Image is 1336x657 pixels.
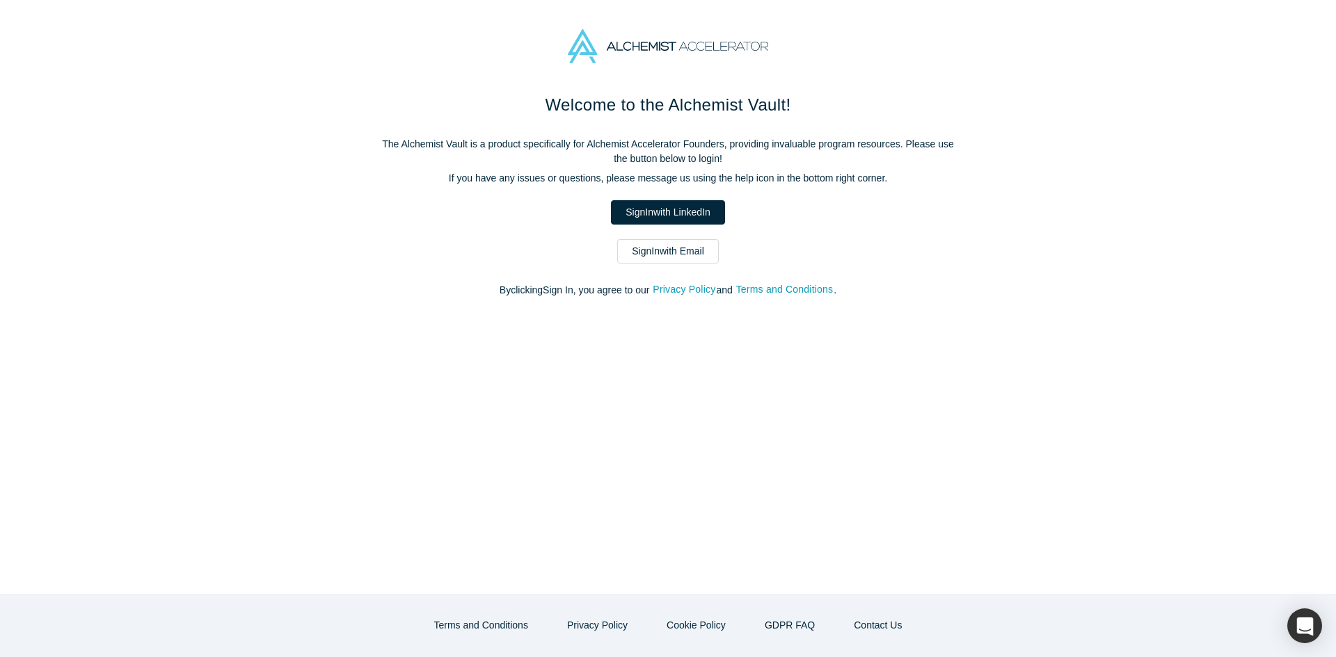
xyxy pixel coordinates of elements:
a: SignInwith Email [617,239,719,263]
button: Cookie Policy [652,613,740,638]
button: Privacy Policy [652,282,716,298]
a: GDPR FAQ [750,613,829,638]
a: SignInwith LinkedIn [611,200,724,225]
button: Privacy Policy [552,613,642,638]
p: The Alchemist Vault is a product specifically for Alchemist Accelerator Founders, providing inval... [376,137,960,166]
h1: Welcome to the Alchemist Vault! [376,92,960,117]
p: If you have any issues or questions, please message us using the help icon in the bottom right co... [376,171,960,186]
button: Contact Us [839,613,916,638]
img: Alchemist Accelerator Logo [568,29,768,63]
button: Terms and Conditions [420,613,543,638]
button: Terms and Conditions [735,282,834,298]
p: By clicking Sign In , you agree to our and . [376,283,960,298]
